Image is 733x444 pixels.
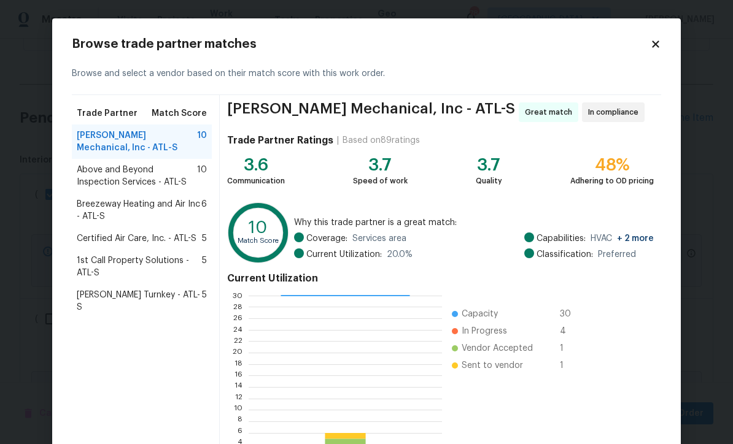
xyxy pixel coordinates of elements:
[227,159,285,171] div: 3.6
[77,198,201,223] span: Breezeway Heating and Air Inc - ATL-S
[202,289,207,313] span: 5
[343,134,420,147] div: Based on 89 ratings
[233,292,242,299] text: 30
[227,102,515,122] span: [PERSON_NAME] Mechanical, Inc - ATL-S
[202,255,207,279] span: 5
[476,175,502,187] div: Quality
[560,342,580,354] span: 1
[525,106,577,118] span: Great match
[387,248,413,261] span: 20.0 %
[476,159,502,171] div: 3.7
[227,134,333,147] h4: Trade Partner Ratings
[462,308,498,320] span: Capacity
[197,164,207,188] span: 10
[238,429,242,437] text: 6
[306,248,382,261] span: Current Utilization:
[152,107,207,120] span: Match Score
[77,164,197,188] span: Above and Beyond Inspection Services - ATL-S
[234,337,242,345] text: 22
[233,326,242,334] text: 24
[560,308,580,320] span: 30
[560,359,580,372] span: 1
[588,106,643,118] span: In compliance
[233,315,242,322] text: 26
[77,232,196,245] span: Certified Air Care, Inc. - ATL-S
[352,232,406,245] span: Services area
[235,395,242,402] text: 12
[462,342,533,354] span: Vendor Accepted
[227,272,654,285] h4: Current Utilization
[233,349,242,356] text: 20
[462,325,507,337] span: In Progress
[72,53,661,95] div: Browse and select a vendor based on their match score with this work order.
[77,107,138,120] span: Trade Partner
[306,232,347,245] span: Coverage:
[353,175,408,187] div: Speed of work
[235,383,242,391] text: 14
[537,232,586,245] span: Capabilities:
[72,38,650,50] h2: Browse trade partner matches
[202,232,207,245] span: 5
[598,248,636,261] span: Preferred
[462,359,523,372] span: Sent to vendor
[238,418,242,425] text: 8
[233,303,242,310] text: 28
[617,234,654,243] span: + 2 more
[235,361,242,368] text: 18
[537,248,593,261] span: Classification:
[201,198,207,223] span: 6
[77,255,202,279] span: 1st Call Property Solutions - ATL-S
[234,406,242,413] text: 10
[294,216,654,229] span: Why this trade partner is a great match:
[197,129,207,154] span: 10
[353,159,408,171] div: 3.7
[560,325,580,337] span: 4
[570,159,654,171] div: 48%
[227,175,285,187] div: Communication
[591,232,654,245] span: HVAC
[249,219,268,236] text: 10
[77,289,202,313] span: [PERSON_NAME] Turnkey - ATL-S
[238,237,279,244] text: Match Score
[235,372,242,379] text: 16
[570,175,654,187] div: Adhering to OD pricing
[333,134,343,147] div: |
[77,129,197,154] span: [PERSON_NAME] Mechanical, Inc - ATL-S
